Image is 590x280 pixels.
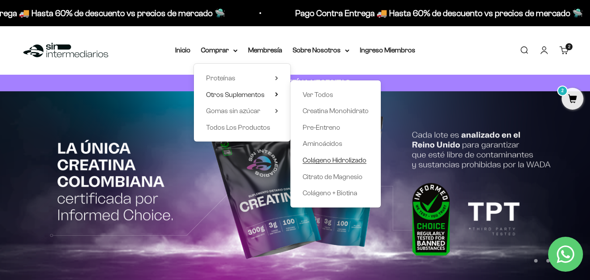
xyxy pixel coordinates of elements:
a: 2 [562,95,583,104]
span: Gomas sin azúcar [206,107,260,114]
span: Creatina Monohidrato [303,107,369,114]
span: Aminoácidos [303,140,342,147]
span: Citrato de Magnesio [303,173,362,180]
summary: Otros Suplementos [206,89,278,100]
mark: 2 [557,86,568,96]
a: Pre-Entreno [303,122,369,133]
a: Ingreso Miembros [360,46,415,54]
span: Otros Suplementos [206,91,265,98]
span: Colágeno Hidrolizado [303,156,366,164]
p: Pago Contra Entrega 🚚 Hasta 60% de descuento vs precios de mercado 🛸 [294,6,582,20]
summary: Proteínas [206,73,278,84]
a: Creatina Monohidrato [303,105,369,117]
a: Membresía [248,46,282,54]
a: Colágeno Hidrolizado [303,155,369,166]
span: Proteínas [206,74,235,82]
summary: Comprar [201,45,238,56]
summary: Gomas sin azúcar [206,105,278,117]
span: Colágeno + Biotina [303,189,357,197]
a: Inicio [175,46,190,54]
a: Citrato de Magnesio [303,171,369,183]
a: Ver Todos [303,89,369,100]
span: 2 [568,45,570,49]
a: Aminoácidos [303,138,369,149]
span: Pre-Entreno [303,124,340,131]
summary: Sobre Nosotros [293,45,349,56]
a: Todos Los Productos [206,122,278,133]
span: Ver Todos [303,91,333,98]
span: Todos Los Productos [206,124,270,131]
a: Colágeno + Biotina [303,187,369,199]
